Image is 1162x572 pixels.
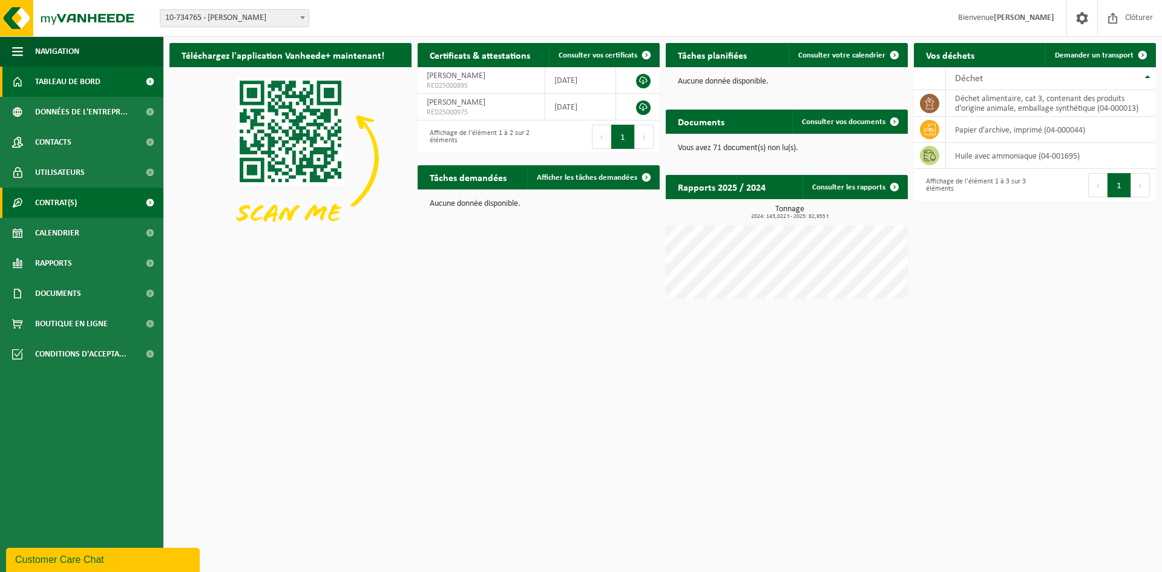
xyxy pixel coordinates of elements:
[1108,173,1131,197] button: 1
[678,144,896,153] p: Vous avez 71 document(s) non lu(s).
[527,165,658,189] a: Afficher les tâches demandées
[418,165,519,189] h2: Tâches demandées
[35,248,72,278] span: Rapports
[914,43,986,67] h2: Vos déchets
[6,545,202,572] iframe: chat widget
[678,77,896,86] p: Aucune donnée disponible.
[35,309,108,339] span: Boutique en ligne
[35,36,79,67] span: Navigation
[160,9,309,27] span: 10-734765 - OLANO CARVIN - CARVIN
[803,175,907,199] a: Consulter les rapports
[35,127,71,157] span: Contacts
[35,188,77,218] span: Contrat(s)
[549,43,658,67] a: Consulter vos certificats
[427,81,536,91] span: RED25000895
[169,67,412,249] img: Download de VHEPlus App
[35,218,79,248] span: Calendrier
[666,43,759,67] h2: Tâches planifiées
[418,43,542,67] h2: Certificats & attestations
[559,51,637,59] span: Consulter vos certificats
[537,174,637,182] span: Afficher les tâches demandées
[160,10,309,27] span: 10-734765 - OLANO CARVIN - CARVIN
[672,205,908,220] h3: Tonnage
[427,98,485,107] span: [PERSON_NAME]
[35,278,81,309] span: Documents
[427,108,536,117] span: RED25000975
[427,71,485,81] span: [PERSON_NAME]
[35,67,100,97] span: Tableau de bord
[672,214,908,220] span: 2024: 143,022 t - 2025: 82,955 t
[955,74,983,84] span: Déchet
[920,172,1029,199] div: Affichage de l'élément 1 à 3 sur 3 éléments
[545,67,616,94] td: [DATE]
[35,97,128,127] span: Données de l'entrepr...
[1088,173,1108,197] button: Previous
[666,175,778,199] h2: Rapports 2025 / 2024
[35,157,85,188] span: Utilisateurs
[1055,51,1134,59] span: Demander un transport
[994,13,1054,22] strong: [PERSON_NAME]
[946,90,1156,117] td: déchet alimentaire, cat 3, contenant des produits d'origine animale, emballage synthétique (04-00...
[611,125,635,149] button: 1
[946,117,1156,143] td: papier d'archive, imprimé (04-000044)
[424,123,533,150] div: Affichage de l'élément 1 à 2 sur 2 éléments
[1131,173,1150,197] button: Next
[1045,43,1155,67] a: Demander un transport
[635,125,654,149] button: Next
[35,339,126,369] span: Conditions d'accepta...
[798,51,885,59] span: Consulter votre calendrier
[545,94,616,120] td: [DATE]
[946,143,1156,169] td: huile avec ammoniaque (04-001695)
[430,200,648,208] p: Aucune donnée disponible.
[802,118,885,126] span: Consulter vos documents
[666,110,737,133] h2: Documents
[592,125,611,149] button: Previous
[792,110,907,134] a: Consulter vos documents
[789,43,907,67] a: Consulter votre calendrier
[169,43,396,67] h2: Téléchargez l'application Vanheede+ maintenant!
